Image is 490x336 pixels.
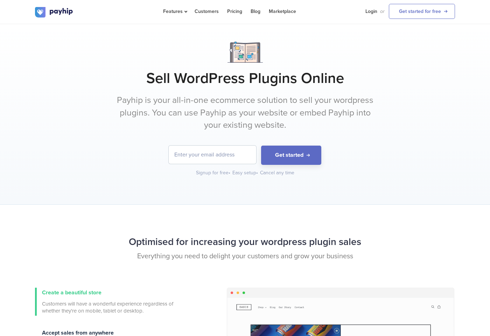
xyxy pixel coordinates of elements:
[229,170,230,176] span: •
[256,170,258,176] span: •
[232,169,259,176] div: Easy setup
[169,146,256,164] input: Enter your email address
[35,7,73,17] img: logo.svg
[389,4,455,19] a: Get started for free
[196,169,231,176] div: Signup for free
[35,251,455,261] p: Everything you need to delight your customers and grow your business
[35,70,455,87] h1: Sell WordPress Plugins Online
[35,288,175,316] a: Create a beautiful store Customers will have a wonderful experience regardless of whether they're...
[260,169,294,176] div: Cancel any time
[227,42,263,63] img: Notebook.png
[163,8,186,14] span: Features
[35,233,455,251] h2: Optimised for increasing your wordpress plugin sales
[114,94,376,132] p: Payhip is your all-in-one ecommerce solution to sell your wordpress plugins. You can use Payhip a...
[42,300,175,314] span: Customers will have a wonderful experience regardless of whether they're on mobile, tablet or des...
[261,146,321,165] button: Get started
[42,289,101,296] span: Create a beautiful store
